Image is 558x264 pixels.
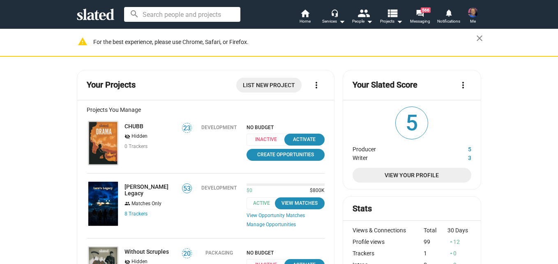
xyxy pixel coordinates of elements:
[352,16,373,26] div: People
[247,134,291,146] span: Inactive
[205,250,233,256] div: Packaging
[468,7,478,17] img: Horace Wilson
[78,37,88,46] mat-icon: warning
[337,16,347,26] mat-icon: arrow_drop_down
[125,144,148,149] span: 0 Trackers
[406,8,434,26] a: 566Messaging
[437,16,460,26] span: Notifications
[291,8,319,26] a: Home
[463,6,483,27] button: Horace WilsonMe
[331,9,338,16] mat-icon: headset_mic
[348,8,377,26] button: People
[353,144,440,153] dt: Producer
[421,7,431,13] span: 566
[182,185,191,193] span: 53
[447,239,471,245] div: 12
[247,125,325,130] span: NO BUDGET
[201,185,237,191] div: Development
[87,107,325,113] div: Projects You Manage
[307,188,325,194] span: $800K
[394,16,404,26] mat-icon: arrow_drop_down
[251,151,320,159] span: Create Opportunities
[125,123,143,130] a: CHUBB
[87,120,120,167] a: CHUBB
[353,168,471,183] a: View Your Profile
[353,250,424,257] div: Trackers
[424,227,447,234] div: Total
[125,211,148,217] a: 8 Trackers
[386,7,398,19] mat-icon: view_list
[353,239,424,245] div: Profile views
[300,16,311,26] span: Home
[359,168,465,183] span: View Your Profile
[353,203,372,214] mat-card-title: Stats
[458,80,468,90] mat-icon: more_vert
[124,7,240,22] input: Search people and projects
[247,188,252,194] span: $0
[475,33,484,43] mat-icon: close
[87,79,136,90] mat-card-title: Your Projects
[300,8,310,18] mat-icon: home
[416,9,424,17] mat-icon: forum
[377,8,406,26] button: Projects
[380,16,403,26] span: Projects
[357,7,369,19] mat-icon: people
[247,149,325,161] a: Create Opportunities
[88,121,118,165] img: CHUBB
[440,144,471,153] dd: 5
[440,153,471,161] dd: 3
[247,222,325,228] a: Manage Opportunities
[445,9,452,16] mat-icon: notifications
[364,16,374,26] mat-icon: arrow_drop_down
[236,78,302,93] a: List New Project
[182,250,191,258] span: 20
[247,197,281,209] span: Active
[247,250,325,256] span: NO BUDGET
[424,239,447,245] div: 99
[396,107,428,139] span: 5
[322,16,345,26] div: Services
[424,250,447,257] div: 1
[247,213,325,218] a: View Opportunity Matches
[448,250,454,256] mat-icon: arrow_drop_up
[125,200,130,208] mat-icon: group
[145,211,148,217] span: s
[448,239,454,245] mat-icon: arrow_drop_up
[87,180,120,227] a: Lara's Legacy
[88,182,118,226] img: Lara's Legacy
[125,183,177,197] a: [PERSON_NAME] Legacy
[125,248,169,255] a: Without Scruples
[131,201,161,207] span: Matches Only
[311,80,321,90] mat-icon: more_vert
[275,197,325,209] button: View Matches
[353,227,424,234] div: Views & Connections
[353,153,440,161] dt: Writer
[353,79,417,90] mat-card-title: Your Slated Score
[447,227,471,234] div: 30 Days
[182,124,191,132] span: 23
[434,8,463,26] a: Notifications
[470,16,476,26] span: Me
[410,16,430,26] span: Messaging
[201,125,237,130] div: Development
[125,133,130,141] mat-icon: visibility_off
[280,199,320,208] div: View Matches
[93,37,476,48] div: For the best experience, please use Chrome, Safari, or Firefox.
[447,250,471,257] div: 0
[319,8,348,26] button: Services
[284,134,325,146] button: Activate
[131,133,148,140] span: Hidden
[243,78,295,93] span: List New Project
[289,135,320,144] div: Activate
